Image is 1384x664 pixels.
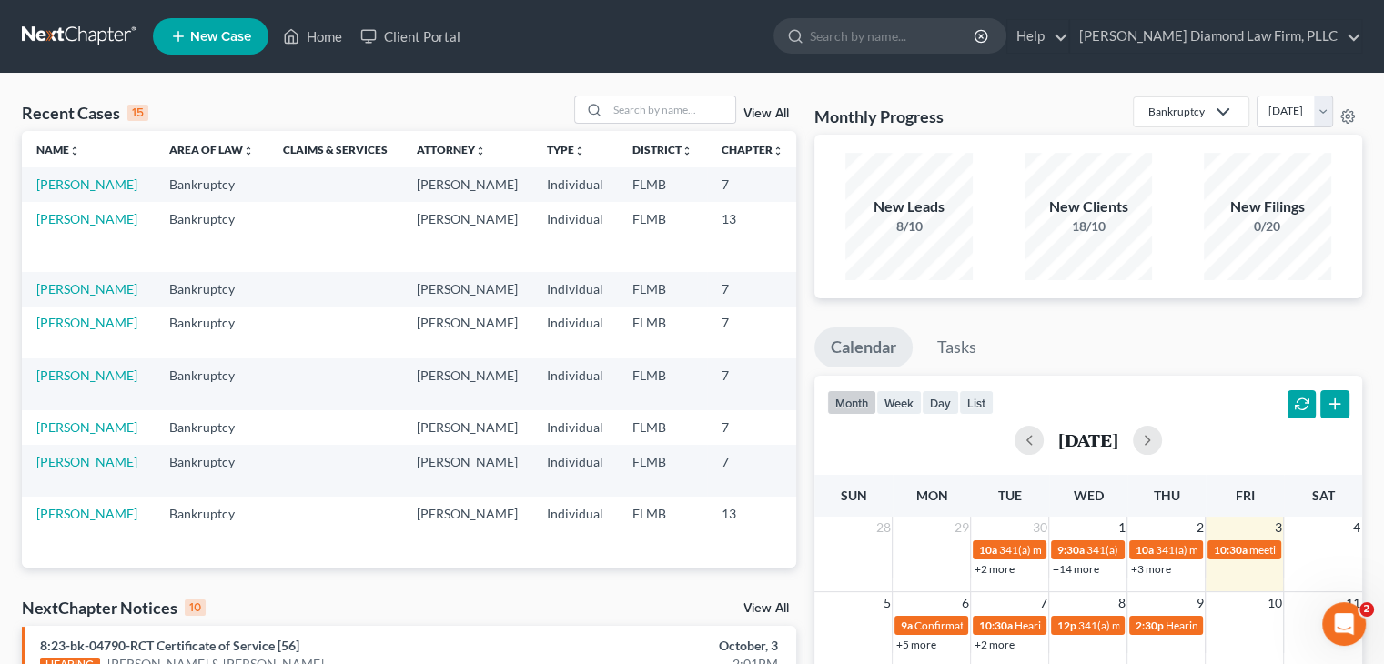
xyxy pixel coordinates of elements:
span: 10 [1265,592,1283,614]
h2: [DATE] [1058,430,1118,449]
td: Individual [532,272,618,306]
i: unfold_more [773,146,783,156]
span: Fri [1235,488,1254,503]
i: unfold_more [475,146,486,156]
a: Help [1007,20,1068,53]
td: Bankruptcy [155,410,268,444]
div: New Clients [1025,196,1152,217]
a: [PERSON_NAME] [36,176,137,192]
span: 11 [1344,592,1362,614]
a: View All [743,602,789,615]
td: [PERSON_NAME] [402,272,532,306]
td: FLMB [618,410,707,444]
a: [PERSON_NAME] [36,419,137,435]
h3: Monthly Progress [814,106,944,127]
td: FLMB [618,307,707,358]
a: Districtunfold_more [632,143,692,156]
a: [PERSON_NAME] [36,367,137,383]
td: 7 [707,445,798,497]
span: Sat [1311,488,1334,503]
th: Claims & Services [268,131,402,167]
span: 9:30a [1056,543,1084,557]
td: Bankruptcy [155,307,268,358]
a: +2 more [974,562,1014,576]
td: [PERSON_NAME] [402,568,532,638]
span: 9 [1194,592,1205,614]
a: [PERSON_NAME] [36,211,137,226]
div: October, 3 [544,637,778,655]
a: Home [274,20,351,53]
a: Area of Lawunfold_more [169,143,254,156]
td: Individual [532,358,618,410]
td: 7 [707,410,798,444]
span: Confirmation Hearing for [PERSON_NAME] [914,619,1122,632]
i: unfold_more [682,146,692,156]
td: Individual [532,307,618,358]
div: 15 [127,105,148,121]
td: Individual [532,167,618,201]
i: unfold_more [69,146,80,156]
span: 341(a) meeting for [PERSON_NAME] [1086,543,1261,557]
a: [PERSON_NAME] Diamond Law Firm, PLLC [1070,20,1361,53]
span: Hearing for [PERSON_NAME] & [PERSON_NAME] [1014,619,1252,632]
td: [PERSON_NAME] [402,445,532,497]
a: [PERSON_NAME] [36,281,137,297]
span: 12p [1056,619,1076,632]
span: 10:30a [1213,543,1247,557]
span: 6 [959,592,970,614]
span: 2 [1359,602,1374,617]
button: week [876,390,922,415]
iframe: Intercom live chat [1322,602,1366,646]
span: 1 [1116,517,1126,538]
span: 341(a) meeting for [PERSON_NAME] [998,543,1174,557]
span: 341(a) meeting for [PERSON_NAME] [1155,543,1330,557]
a: +3 more [1130,562,1170,576]
span: Mon [915,488,947,503]
input: Search by name... [608,96,735,123]
td: 7 [707,272,798,306]
span: 341(a) meeting for [PERSON_NAME] [1077,619,1253,632]
td: 7 [707,358,798,410]
span: 10a [978,543,996,557]
input: Search by name... [810,19,976,53]
span: Tue [998,488,1022,503]
a: Nameunfold_more [36,143,80,156]
td: FLMB [618,568,707,638]
i: unfold_more [574,146,585,156]
a: Client Portal [351,20,470,53]
div: New Filings [1204,196,1331,217]
td: Individual [532,445,618,497]
span: 3 [1272,517,1283,538]
td: Individual [532,410,618,444]
span: 2 [1194,517,1205,538]
td: Bankruptcy [155,497,268,567]
div: Bankruptcy [1148,104,1205,119]
td: FLMB [618,497,707,567]
a: +14 more [1052,562,1098,576]
td: FLMB [618,272,707,306]
td: 7 [707,307,798,358]
span: 30 [1030,517,1048,538]
td: Bankruptcy [155,167,268,201]
td: Bankruptcy [155,568,268,638]
td: Bankruptcy [155,272,268,306]
a: Attorneyunfold_more [417,143,486,156]
span: 10a [1135,543,1153,557]
button: day [922,390,959,415]
td: Individual [532,497,618,567]
a: [PERSON_NAME] [36,506,137,521]
a: Calendar [814,327,913,367]
div: New Leads [845,196,973,217]
span: 4 [1351,517,1362,538]
td: 13 [707,202,798,272]
button: list [959,390,994,415]
a: 8:23-bk-04790-RCT Certificate of Service [56] [40,638,299,653]
td: FLMB [618,202,707,272]
td: [PERSON_NAME] [402,202,532,272]
a: Tasks [921,327,993,367]
span: 29 [952,517,970,538]
td: 7 [707,167,798,201]
div: NextChapter Notices [22,597,206,619]
a: [PERSON_NAME] [36,315,137,330]
td: [PERSON_NAME] [402,307,532,358]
